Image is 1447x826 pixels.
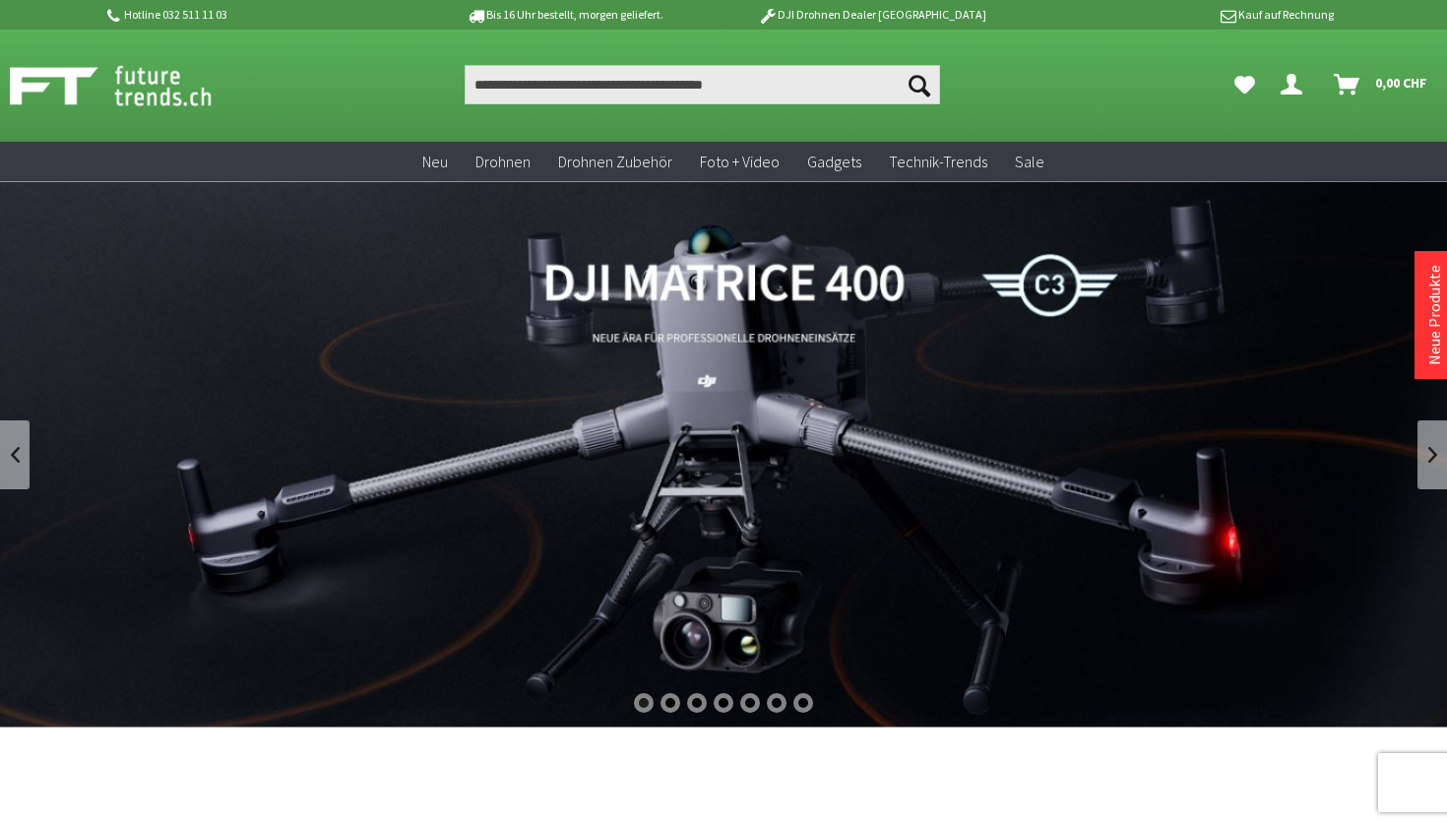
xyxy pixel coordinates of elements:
[465,65,941,104] input: Produkt, Marke, Kategorie, EAN, Artikelnummer…
[807,152,861,171] span: Gadgets
[544,142,686,182] a: Drohnen Zubehör
[410,3,718,27] p: Bis 16 Uhr bestellt, morgen geliefert.
[687,693,707,713] div: 3
[661,693,680,713] div: 2
[1015,152,1044,171] span: Sale
[875,142,1001,182] a: Technik-Trends
[422,152,448,171] span: Neu
[719,3,1026,27] p: DJI Drohnen Dealer [GEOGRAPHIC_DATA]
[1225,65,1265,104] a: Meine Favoriten
[1424,265,1444,365] a: Neue Produkte
[1273,65,1318,104] a: Dein Konto
[700,152,780,171] span: Foto + Video
[889,152,987,171] span: Technik-Trends
[1001,142,1058,182] a: Sale
[475,152,531,171] span: Drohnen
[686,142,793,182] a: Foto + Video
[1375,67,1427,98] span: 0,00 CHF
[462,142,544,182] a: Drohnen
[740,693,760,713] div: 5
[558,152,672,171] span: Drohnen Zubehör
[899,65,940,104] button: Suchen
[767,693,786,713] div: 6
[793,142,875,182] a: Gadgets
[1326,65,1437,104] a: Warenkorb
[409,142,462,182] a: Neu
[634,693,654,713] div: 1
[793,693,813,713] div: 7
[714,693,733,713] div: 4
[1026,3,1333,27] p: Kauf auf Rechnung
[10,61,255,110] img: Shop Futuretrends - zur Startseite wechseln
[103,3,410,27] p: Hotline 032 511 11 03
